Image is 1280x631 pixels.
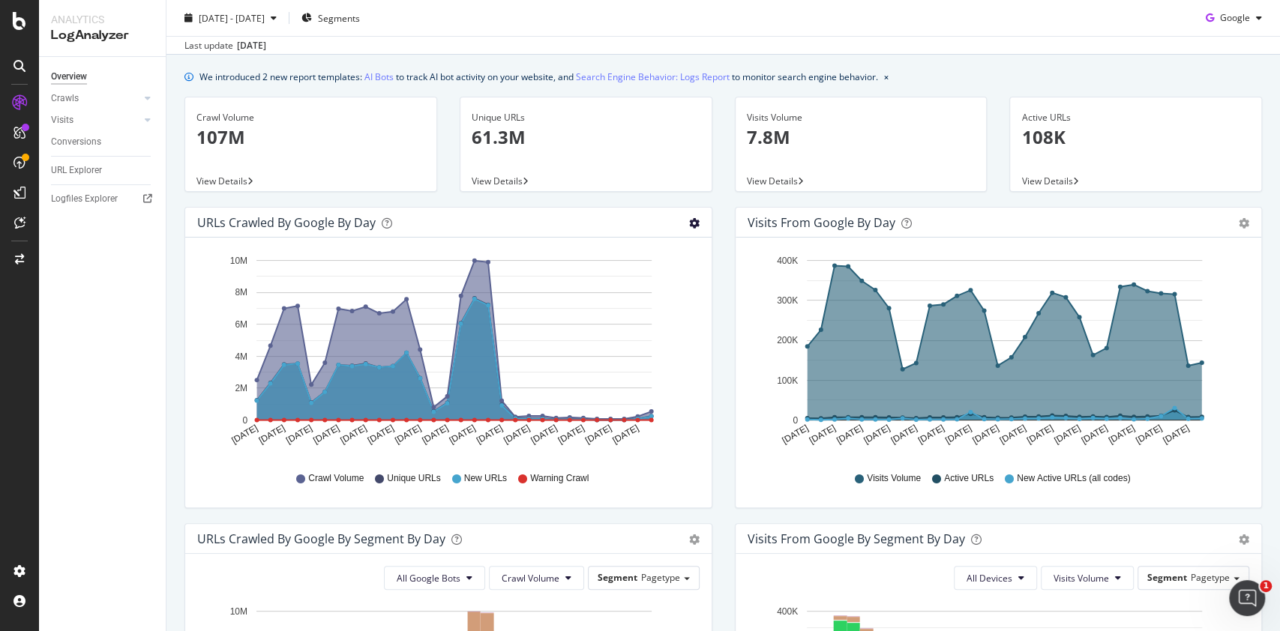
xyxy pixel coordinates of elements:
[1239,534,1249,545] div: gear
[295,6,366,30] button: Segments
[576,69,730,85] a: Search Engine Behavior: Logs Report
[997,423,1027,446] text: [DATE]
[366,423,396,446] text: [DATE]
[776,335,797,345] text: 200K
[284,423,314,446] text: [DATE]
[780,423,810,446] text: [DATE]
[867,472,921,485] span: Visits Volume
[1052,423,1082,446] text: [DATE]
[1161,423,1191,446] text: [DATE]
[230,256,247,266] text: 10M
[196,175,247,187] span: View Details
[776,256,797,266] text: 400K
[1079,423,1109,446] text: [DATE]
[51,112,140,128] a: Visits
[235,288,247,298] text: 8M
[1229,580,1265,616] iframe: Intercom live chat
[51,12,154,27] div: Analytics
[502,572,559,585] span: Crawl Volume
[862,423,892,446] text: [DATE]
[916,423,946,446] text: [DATE]
[420,423,450,446] text: [DATE]
[51,163,102,178] div: URL Explorer
[51,69,87,85] div: Overview
[475,423,505,446] text: [DATE]
[610,423,640,446] text: [DATE]
[598,571,637,584] span: Segment
[51,112,73,128] div: Visits
[747,124,976,150] p: 7.8M
[235,383,247,393] text: 2M
[530,472,589,485] span: Warning Crawl
[1147,571,1187,584] span: Segment
[1133,423,1163,446] text: [DATE]
[834,423,864,446] text: [DATE]
[944,472,994,485] span: Active URLs
[397,572,460,585] span: All Google Bots
[556,423,586,446] text: [DATE]
[1054,572,1109,585] span: Visits Volume
[257,423,287,446] text: [DATE]
[448,423,478,446] text: [DATE]
[1021,124,1250,150] p: 108K
[308,472,364,485] span: Crawl Volume
[747,111,976,124] div: Visits Volume
[1041,566,1134,590] button: Visits Volume
[967,572,1012,585] span: All Devices
[529,423,559,446] text: [DATE]
[1021,111,1250,124] div: Active URLs
[1260,580,1272,592] span: 1
[776,606,797,617] text: 400K
[747,175,798,187] span: View Details
[748,250,1242,458] svg: A chart.
[464,472,507,485] span: New URLs
[199,11,265,24] span: [DATE] - [DATE]
[196,124,425,150] p: 107M
[51,134,155,150] a: Conversions
[197,250,691,458] svg: A chart.
[1239,218,1249,229] div: gear
[1191,571,1230,584] span: Pagetype
[318,11,360,24] span: Segments
[387,472,440,485] span: Unique URLs
[51,91,140,106] a: Crawls
[51,134,101,150] div: Conversions
[641,571,680,584] span: Pagetype
[776,375,797,386] text: 100K
[689,218,700,229] div: gear
[184,69,1262,85] div: info banner
[384,566,485,590] button: All Google Bots
[393,423,423,446] text: [DATE]
[235,319,247,330] text: 6M
[954,566,1037,590] button: All Devices
[472,175,523,187] span: View Details
[1021,175,1072,187] span: View Details
[51,27,154,44] div: LogAnalyzer
[197,215,376,230] div: URLs Crawled by Google by day
[237,39,266,52] div: [DATE]
[689,534,700,545] div: gear
[51,191,118,207] div: Logfiles Explorer
[748,215,895,230] div: Visits from Google by day
[793,415,798,426] text: 0
[197,531,445,546] div: URLs Crawled by Google By Segment By Day
[1017,472,1130,485] span: New Active URLs (all codes)
[472,124,700,150] p: 61.3M
[178,6,283,30] button: [DATE] - [DATE]
[364,69,394,85] a: AI Bots
[970,423,1000,446] text: [DATE]
[472,111,700,124] div: Unique URLs
[51,163,155,178] a: URL Explorer
[776,295,797,306] text: 300K
[242,415,247,426] text: 0
[583,423,613,446] text: [DATE]
[748,531,965,546] div: Visits from Google By Segment By Day
[1200,6,1268,30] button: Google
[807,423,837,446] text: [DATE]
[1220,11,1250,24] span: Google
[199,69,878,85] div: We introduced 2 new report templates: to track AI bot activity on your website, and to monitor se...
[229,423,259,446] text: [DATE]
[184,39,266,52] div: Last update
